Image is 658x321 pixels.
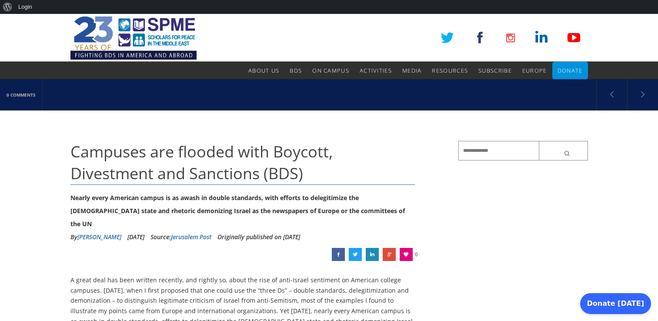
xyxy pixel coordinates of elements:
[478,62,512,79] a: Subscribe
[349,248,362,261] a: Campuses are flooded with Boycott, Divestment and Sanctions (BDS)
[522,62,547,79] a: Europe
[312,62,349,79] a: On Campus
[248,62,279,79] a: About Us
[332,248,345,261] a: Campuses are flooded with Boycott, Divestment and Sanctions (BDS)
[217,231,300,244] li: Originally published on [DATE]
[150,231,211,244] div: Source:
[478,67,512,74] span: Subscribe
[312,67,349,74] span: On Campus
[290,62,302,79] a: BDS
[77,233,121,241] a: [PERSON_NAME]
[402,67,422,74] span: Media
[290,67,302,74] span: BDS
[558,62,583,79] a: Donate
[248,67,279,74] span: About Us
[360,67,392,74] span: Activities
[432,67,468,74] span: Resources
[360,62,392,79] a: Activities
[558,67,583,74] span: Donate
[70,231,121,244] li: By
[171,233,211,241] a: Jerusalem Post
[70,191,415,231] div: Nearly every American campus is as awash in double standards, with efforts to delegitimize the [D...
[383,248,396,261] a: Campuses are flooded with Boycott, Divestment and Sanctions (BDS)
[522,67,547,74] span: Europe
[127,231,144,244] li: [DATE]
[70,141,333,184] span: Campuses are flooded with Boycott, Divestment and Sanctions (BDS)
[70,14,197,62] img: SPME
[366,248,379,261] a: Campuses are flooded with Boycott, Divestment and Sanctions (BDS)
[415,248,418,261] span: 0
[432,62,468,79] a: Resources
[402,62,422,79] a: Media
